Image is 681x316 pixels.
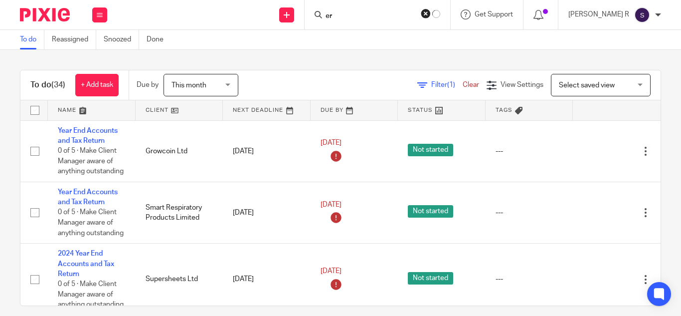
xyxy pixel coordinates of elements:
div: --- [496,208,563,218]
span: 0 of 5 · Make Client Manager aware of anything outstanding [58,209,124,237]
a: Snoozed [104,30,139,49]
div: --- [496,274,563,284]
a: 2024 Year End Accounts and Tax Return [58,250,114,278]
span: Not started [408,272,453,285]
img: svg%3E [634,7,650,23]
td: Supersheets Ltd [136,244,223,316]
span: View Settings [501,81,543,88]
div: --- [496,146,563,156]
a: Reassigned [52,30,96,49]
input: Search [325,12,414,21]
a: + Add task [75,74,119,96]
p: Due by [137,80,159,90]
td: [DATE] [223,120,311,182]
span: Get Support [475,11,513,18]
span: Not started [408,144,453,156]
a: To do [20,30,44,49]
span: Select saved view [559,82,615,89]
span: This month [171,82,206,89]
span: Not started [408,205,453,218]
h1: To do [30,80,65,90]
span: Filter [431,81,463,88]
span: [DATE] [321,201,341,208]
td: Growcoin Ltd [136,120,223,182]
td: [DATE] [223,182,311,243]
span: [DATE] [321,268,341,275]
p: [PERSON_NAME] R [568,9,629,19]
a: Done [147,30,171,49]
a: Clear [463,81,479,88]
td: Smart Respiratory Products Limited [136,182,223,243]
span: [DATE] [321,140,341,147]
span: (34) [51,81,65,89]
span: 0 of 5 · Make Client Manager aware of anything outstanding [58,147,124,175]
button: Clear [421,8,431,18]
a: Year End Accounts and Tax Return [58,189,118,206]
span: 0 of 5 · Make Client Manager aware of anything outstanding [58,281,124,308]
td: [DATE] [223,244,311,316]
img: Pixie [20,8,70,21]
span: Tags [496,107,512,113]
svg: Results are loading [432,10,440,18]
span: (1) [447,81,455,88]
a: Year End Accounts and Tax Return [58,127,118,144]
